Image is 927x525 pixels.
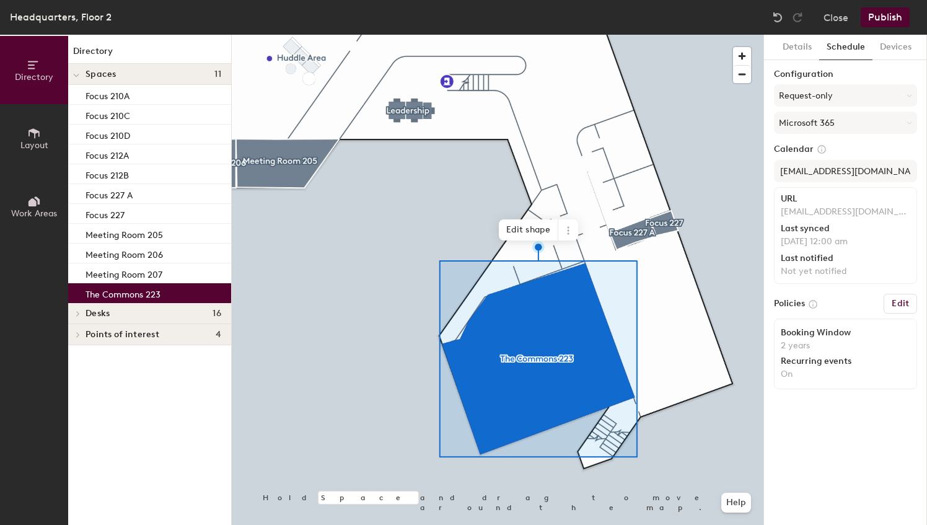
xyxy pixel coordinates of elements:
[774,69,917,79] label: Configuration
[214,69,221,79] span: 11
[216,330,221,340] span: 4
[86,286,160,300] p: The Commons 223
[86,309,110,319] span: Desks
[781,266,910,277] p: Not yet notified
[68,45,231,64] h1: Directory
[86,206,125,221] p: Focus 227
[774,144,917,155] label: Calendar
[86,69,116,79] span: Spaces
[791,11,804,24] img: Redo
[10,9,112,25] div: Headquarters, Floor 2
[774,84,917,107] button: Request-only
[775,35,819,60] button: Details
[213,309,221,319] span: 16
[781,340,910,351] p: 2 years
[781,356,910,366] div: Recurring events
[86,127,130,141] p: Focus 210D
[86,147,129,161] p: Focus 212A
[86,107,130,121] p: Focus 210C
[819,35,872,60] button: Schedule
[86,330,159,340] span: Points of interest
[11,208,57,219] span: Work Areas
[781,194,910,204] div: URL
[86,87,130,102] p: Focus 210A
[774,112,917,134] button: Microsoft 365
[872,35,919,60] button: Devices
[86,167,129,181] p: Focus 212B
[721,493,751,513] button: Help
[20,140,48,151] span: Layout
[892,299,909,309] h6: Edit
[781,224,910,234] div: Last synced
[884,294,917,314] button: Edit
[781,328,910,338] div: Booking Window
[774,160,917,182] input: Add calendar email
[771,11,784,24] img: Undo
[824,7,848,27] button: Close
[15,72,53,82] span: Directory
[774,299,805,309] label: Policies
[86,187,133,201] p: Focus 227 A
[86,246,163,260] p: Meeting Room 206
[781,254,910,263] div: Last notified
[499,219,558,240] span: Edit shape
[86,266,162,280] p: Meeting Room 207
[781,236,910,247] p: [DATE] 12:00 am
[781,369,910,380] p: On
[86,226,163,240] p: Meeting Room 205
[781,206,910,218] p: [EMAIL_ADDRESS][DOMAIN_NAME]
[861,7,910,27] button: Publish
